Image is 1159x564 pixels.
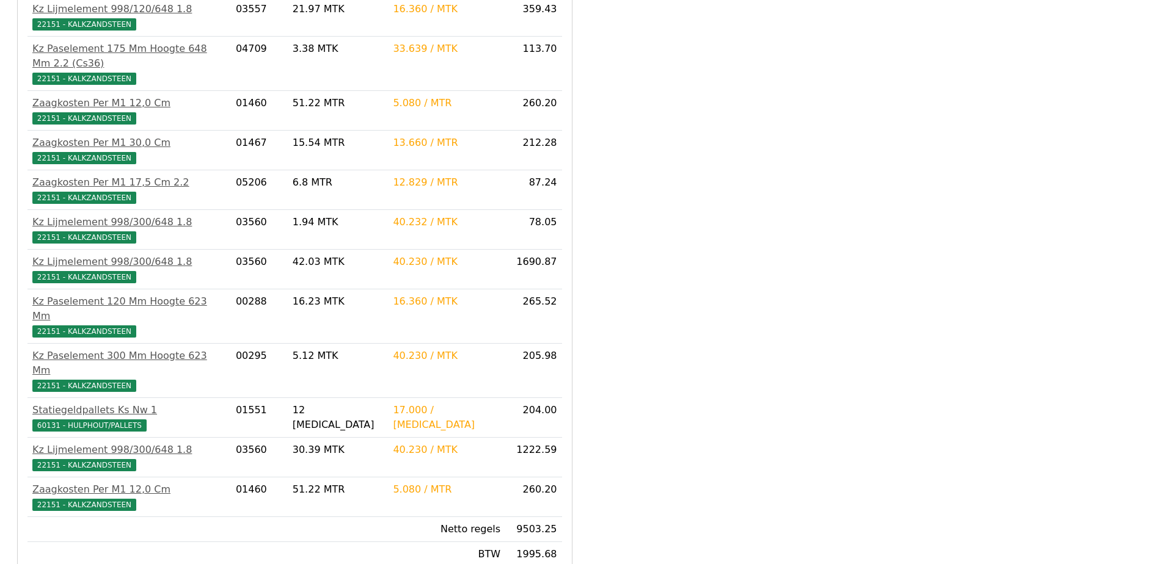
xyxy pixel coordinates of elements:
div: 40.230 / MTK [393,255,500,269]
td: 205.98 [505,344,561,398]
div: 13.660 / MTR [393,136,500,150]
div: Kz Lijmelement 998/120/648 1.8 [32,2,226,16]
td: 1222.59 [505,438,561,477]
td: 03560 [231,210,288,250]
td: 204.00 [505,398,561,438]
span: 22151 - KALKZANDSTEEN [32,380,136,392]
td: 03560 [231,250,288,289]
div: 16.23 MTK [293,294,384,309]
div: Kz Lijmelement 998/300/648 1.8 [32,443,226,457]
td: 05206 [231,170,288,210]
td: 212.28 [505,131,561,170]
div: Kz Lijmelement 998/300/648 1.8 [32,215,226,230]
td: 00288 [231,289,288,344]
div: 51.22 MTR [293,482,384,497]
div: 51.22 MTR [293,96,384,110]
a: Kz Lijmelement 998/300/648 1.822151 - KALKZANDSTEEN [32,255,226,284]
a: Kz Lijmelement 998/300/648 1.822151 - KALKZANDSTEEN [32,443,226,472]
div: Kz Paselement 120 Mm Hoogte 623 Mm [32,294,226,324]
a: Kz Paselement 300 Mm Hoogte 623 Mm22151 - KALKZANDSTEEN [32,349,226,392]
a: Kz Lijmelement 998/120/648 1.822151 - KALKZANDSTEEN [32,2,226,31]
td: 04709 [231,37,288,91]
div: 33.639 / MTK [393,42,500,56]
span: 22151 - KALKZANDSTEEN [32,73,136,85]
div: Kz Paselement 175 Mm Hoogte 648 Mm 2.2 (Cs36) [32,42,226,71]
td: 01460 [231,477,288,517]
div: 6.8 MTR [293,175,384,190]
div: 16.360 / MTK [393,2,500,16]
div: Statiegeldpallets Ks Nw 1 [32,403,226,418]
div: 5.080 / MTR [393,96,500,110]
div: 5.080 / MTR [393,482,500,497]
div: Zaagkosten Per M1 12,0 Cm [32,482,226,497]
span: 22151 - KALKZANDSTEEN [32,499,136,511]
div: 40.230 / MTK [393,349,500,363]
td: 03560 [231,438,288,477]
td: 78.05 [505,210,561,250]
td: Netto regels [388,517,505,542]
a: Kz Paselement 175 Mm Hoogte 648 Mm 2.2 (Cs36)22151 - KALKZANDSTEEN [32,42,226,85]
a: Zaagkosten Per M1 17,5 Cm 2.222151 - KALKZANDSTEEN [32,175,226,204]
td: 260.20 [505,91,561,131]
td: 01551 [231,398,288,438]
div: 1.94 MTK [293,215,384,230]
a: Kz Paselement 120 Mm Hoogte 623 Mm22151 - KALKZANDSTEEN [32,294,226,338]
td: 1690.87 [505,250,561,289]
div: 12 [MEDICAL_DATA] [293,403,384,432]
div: 3.38 MTK [293,42,384,56]
div: 40.232 / MTK [393,215,500,230]
span: 60131 - HULPHOUT/PALLETS [32,419,147,432]
span: 22151 - KALKZANDSTEEN [32,112,136,125]
div: Zaagkosten Per M1 30,0 Cm [32,136,226,150]
td: 01467 [231,131,288,170]
div: 30.39 MTK [293,443,384,457]
div: 21.97 MTK [293,2,384,16]
a: Kz Lijmelement 998/300/648 1.822151 - KALKZANDSTEEN [32,215,226,244]
a: Zaagkosten Per M1 12,0 Cm22151 - KALKZANDSTEEN [32,482,226,512]
div: 12.829 / MTR [393,175,500,190]
a: Zaagkosten Per M1 30,0 Cm22151 - KALKZANDSTEEN [32,136,226,165]
a: Zaagkosten Per M1 12,0 Cm22151 - KALKZANDSTEEN [32,96,226,125]
div: Kz Lijmelement 998/300/648 1.8 [32,255,226,269]
div: Zaagkosten Per M1 12,0 Cm [32,96,226,110]
div: 15.54 MTR [293,136,384,150]
div: 16.360 / MTK [393,294,500,309]
td: 265.52 [505,289,561,344]
span: 22151 - KALKZANDSTEEN [32,18,136,31]
td: 87.24 [505,170,561,210]
div: Zaagkosten Per M1 17,5 Cm 2.2 [32,175,226,190]
div: 42.03 MTK [293,255,384,269]
td: 260.20 [505,477,561,517]
span: 22151 - KALKZANDSTEEN [32,192,136,204]
td: 01460 [231,91,288,131]
span: 22151 - KALKZANDSTEEN [32,231,136,244]
div: Kz Paselement 300 Mm Hoogte 623 Mm [32,349,226,378]
td: 9503.25 [505,517,561,542]
div: 5.12 MTK [293,349,384,363]
td: 113.70 [505,37,561,91]
a: Statiegeldpallets Ks Nw 160131 - HULPHOUT/PALLETS [32,403,226,432]
div: 40.230 / MTK [393,443,500,457]
span: 22151 - KALKZANDSTEEN [32,271,136,283]
span: 22151 - KALKZANDSTEEN [32,459,136,471]
span: 22151 - KALKZANDSTEEN [32,152,136,164]
span: 22151 - KALKZANDSTEEN [32,325,136,338]
div: 17.000 / [MEDICAL_DATA] [393,403,500,432]
td: 00295 [231,344,288,398]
